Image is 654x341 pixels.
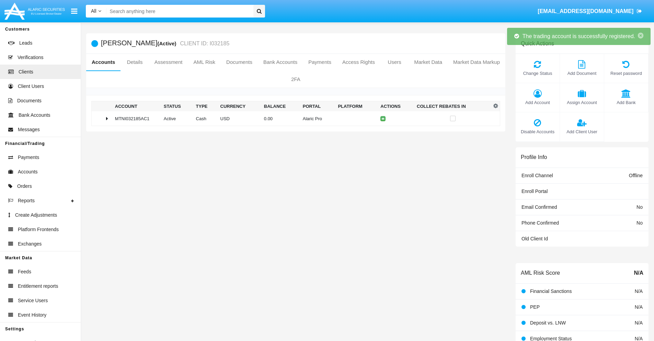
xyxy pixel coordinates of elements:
th: Platform [335,101,378,112]
span: Exchanges [18,240,42,248]
a: 2FA [86,71,505,88]
td: USD [218,111,261,126]
span: The trading account is successfully registered. [523,33,635,39]
span: Accounts [18,168,38,175]
a: Details [121,54,149,70]
span: Client Users [18,83,44,90]
span: [EMAIL_ADDRESS][DOMAIN_NAME] [538,8,633,14]
td: Active [161,111,193,126]
a: Accounts [86,54,121,70]
span: Offline [629,173,643,178]
small: CLIENT ID: I032185 [179,41,230,46]
h6: AML Risk Score [521,270,560,276]
span: Financial Sanctions [530,288,572,294]
span: Verifications [18,54,43,61]
span: Enroll Channel [521,173,553,178]
th: Currency [218,101,261,112]
td: Cash [193,111,218,126]
td: Alaric Pro [300,111,335,126]
a: AML Risk [188,54,221,70]
span: Messages [18,126,40,133]
span: Platform Frontends [18,226,59,233]
a: Payments [303,54,337,70]
h5: [PERSON_NAME] [101,39,229,47]
span: Email Confirmed [521,204,557,210]
a: All [86,8,106,15]
a: [EMAIL_ADDRESS][DOMAIN_NAME] [535,2,645,21]
span: All [91,8,96,14]
input: Search [106,5,251,18]
span: N/A [635,320,643,326]
span: Change Status [519,70,556,77]
span: Reports [18,197,35,204]
span: Entitlement reports [18,283,58,290]
span: Add Client User [563,128,600,135]
span: Orders [17,183,32,190]
span: Assign Account [563,99,600,106]
span: Event History [18,311,46,319]
span: Enroll Portal [521,189,548,194]
span: Documents [17,97,42,104]
span: PEP [530,304,540,310]
span: Feeds [18,268,31,275]
a: Assessment [149,54,188,70]
div: (Active) [157,39,178,47]
img: Logo image [3,1,66,21]
span: Disable Accounts [519,128,556,135]
a: Market Data [409,54,448,70]
a: Users [380,54,409,70]
span: No [636,204,643,210]
span: Add Account [519,99,556,106]
a: Market Data Markup [448,54,505,70]
td: MTNI032185AC1 [112,111,161,126]
span: Bank Accounts [19,112,50,119]
th: Balance [261,101,300,112]
th: Actions [378,101,414,112]
h6: Profile Info [521,154,547,160]
span: No [636,220,643,226]
th: Type [193,101,218,112]
span: Old Client Id [521,236,548,241]
td: 0.00 [261,111,300,126]
span: Create Adjustments [15,212,57,219]
th: Portal [300,101,335,112]
th: Account [112,101,161,112]
span: Add Document [563,70,600,77]
span: Service Users [18,297,48,304]
span: Clients [19,68,33,76]
span: N/A [634,269,643,277]
span: Leads [19,39,32,47]
span: Phone Confirmed [521,220,559,226]
th: Status [161,101,193,112]
span: Deposit vs. LNW [530,320,566,326]
a: Access Rights [337,54,380,70]
a: Documents [221,54,258,70]
span: Reset password [608,70,645,77]
span: N/A [635,304,643,310]
span: Payments [18,154,39,161]
th: Collect Rebates In [414,101,491,112]
span: Add Bank [608,99,645,106]
span: N/A [635,288,643,294]
a: Bank Accounts [258,54,303,70]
